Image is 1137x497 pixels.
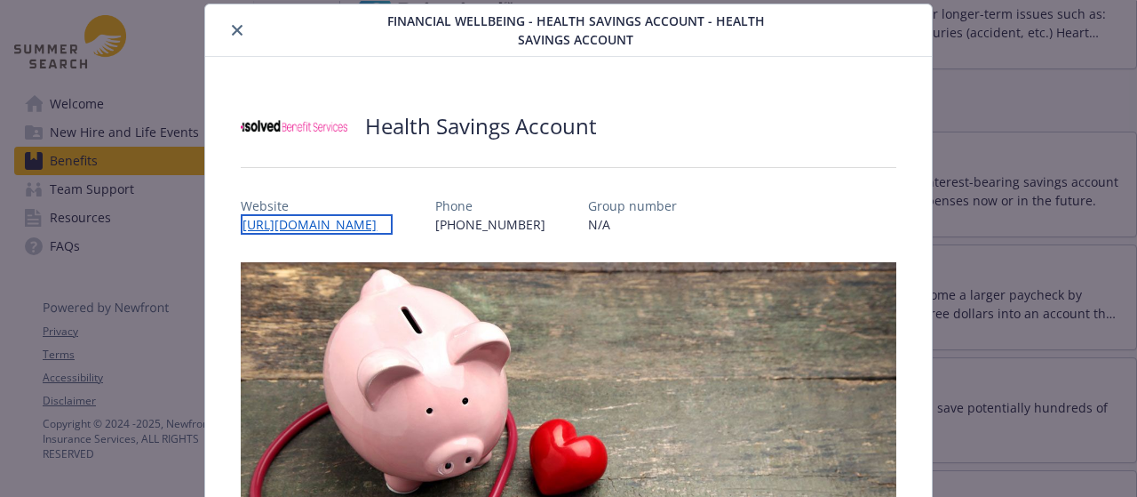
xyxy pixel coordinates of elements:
[241,100,347,153] img: iSolved Benefit Services
[588,215,677,234] p: N/A
[362,12,790,49] span: Financial Wellbeing - Health Savings Account - Health Savings Account
[435,215,545,234] p: [PHONE_NUMBER]
[588,196,677,215] p: Group number
[227,20,248,41] button: close
[365,111,597,141] h2: Health Savings Account
[241,196,393,215] p: Website
[241,214,393,235] a: [URL][DOMAIN_NAME]
[435,196,545,215] p: Phone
